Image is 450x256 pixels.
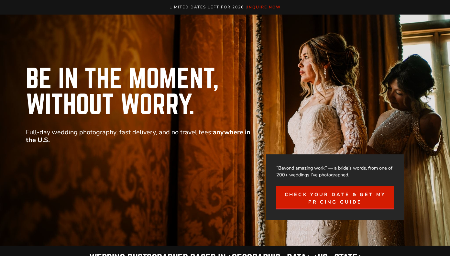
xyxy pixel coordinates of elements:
p: “Beyond amazing work.” — a bride’s words, from one of 200+ weddings I’ve photographed. [276,165,394,178]
strong: anywhere in the U.S. [26,128,250,144]
a: Check Your Date & Get My Pricing Guide [276,186,394,209]
h1: Be in the Moment, Without Worry. [26,66,301,118]
p: Full-day wedding photography, fast delivery, and no travel fees: [26,128,252,144]
a: inquire now [247,5,281,10]
span: Check Your Date & Get My Pricing Guide [284,191,386,206]
p: Limited Dates LEft for 2026 | [7,4,443,11]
